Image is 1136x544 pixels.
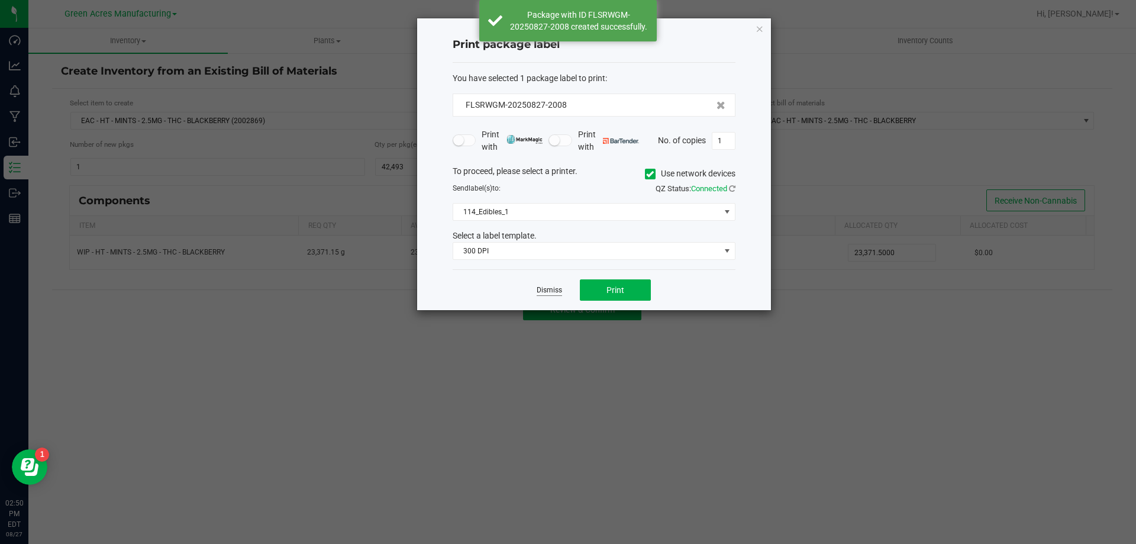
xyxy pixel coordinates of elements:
[509,9,648,33] div: Package with ID FLSRWGM-20250827-2008 created successfully.
[453,184,501,192] span: Send to:
[35,448,49,462] iframe: Resource center unread badge
[444,165,744,183] div: To proceed, please select a printer.
[537,285,562,295] a: Dismiss
[603,138,639,144] img: bartender.png
[506,135,543,144] img: mark_magic_cybra.png
[444,230,744,242] div: Select a label template.
[453,37,735,53] h4: Print package label
[453,72,735,85] div: :
[482,128,543,153] span: Print with
[580,279,651,301] button: Print
[606,285,624,295] span: Print
[12,449,47,485] iframe: Resource center
[453,243,720,259] span: 300 DPI
[453,204,720,220] span: 114_Edibles_1
[645,168,735,180] label: Use network devices
[466,100,567,110] span: FLSRWGM-20250827-2008
[453,73,605,83] span: You have selected 1 package label to print
[691,184,727,193] span: Connected
[578,128,639,153] span: Print with
[656,184,735,193] span: QZ Status:
[469,184,492,192] span: label(s)
[658,135,706,144] span: No. of copies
